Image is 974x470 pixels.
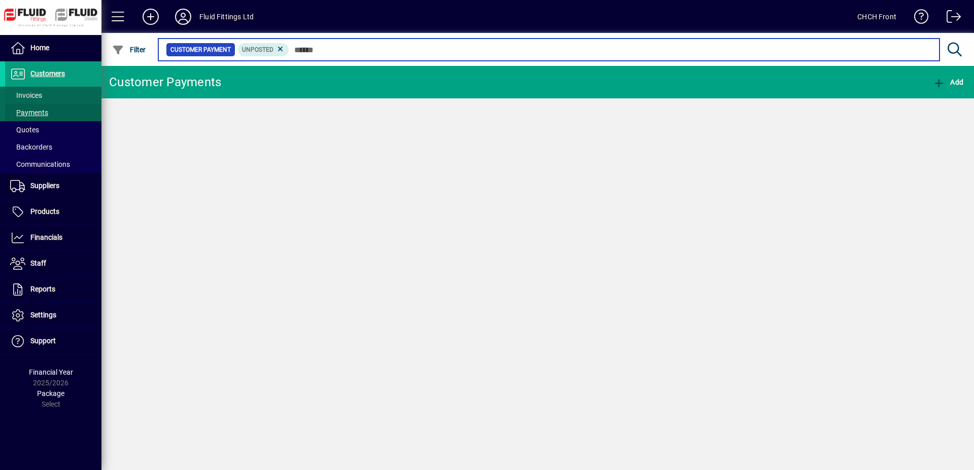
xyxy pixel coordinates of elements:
[5,156,101,173] a: Communications
[242,46,273,53] span: Unposted
[30,69,65,78] span: Customers
[199,9,254,25] div: Fluid Fittings Ltd
[5,277,101,302] a: Reports
[134,8,167,26] button: Add
[857,9,896,25] div: CHCH Front
[30,207,59,215] span: Products
[5,35,101,61] a: Home
[37,389,64,397] span: Package
[10,109,48,117] span: Payments
[5,329,101,354] a: Support
[30,44,49,52] span: Home
[238,43,289,56] mat-chip: Customer Payment Status: Unposted
[112,46,146,54] span: Filter
[5,173,101,199] a: Suppliers
[930,73,966,91] button: Add
[29,368,73,376] span: Financial Year
[5,303,101,328] a: Settings
[5,138,101,156] a: Backorders
[10,143,52,151] span: Backorders
[10,160,70,168] span: Communications
[30,337,56,345] span: Support
[907,2,929,35] a: Knowledge Base
[167,8,199,26] button: Profile
[170,45,231,55] span: Customer Payment
[933,78,963,86] span: Add
[5,199,101,225] a: Products
[5,251,101,276] a: Staff
[30,182,59,190] span: Suppliers
[110,41,149,59] button: Filter
[939,2,961,35] a: Logout
[30,259,46,267] span: Staff
[109,74,221,90] div: Customer Payments
[30,285,55,293] span: Reports
[10,126,39,134] span: Quotes
[5,121,101,138] a: Quotes
[5,225,101,250] a: Financials
[30,311,56,319] span: Settings
[10,91,42,99] span: Invoices
[5,87,101,104] a: Invoices
[5,104,101,121] a: Payments
[30,233,62,241] span: Financials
